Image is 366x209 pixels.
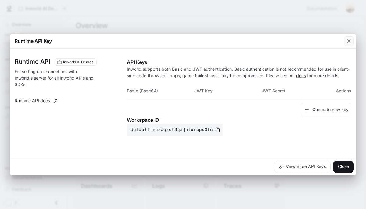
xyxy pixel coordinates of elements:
[296,73,306,78] a: docs
[55,58,97,66] div: These keys will apply to your current workspace only
[127,84,194,98] th: Basic (Base64)
[127,66,351,79] p: Inworld supports both Basic and JWT authentication. Basic authentication is not recommended for u...
[15,68,95,88] p: For setting up connections with Inworld's server for all Inworld APIs and SDKs.
[15,37,52,45] p: Runtime API Key
[262,84,329,98] th: JWT Secret
[333,161,354,173] button: Close
[61,59,96,65] span: Inworld AI Demos
[15,58,50,65] h3: Runtime API
[329,84,351,98] th: Actions
[127,116,351,124] p: Workspace ID
[12,95,60,107] a: Runtime API docs
[127,124,223,136] button: default-rexgqxuh8y3jhtwrepa0fa
[194,84,262,98] th: JWT Key
[127,58,351,66] p: API Keys
[274,161,331,173] button: View more API Keys
[301,103,351,116] button: Generate new key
